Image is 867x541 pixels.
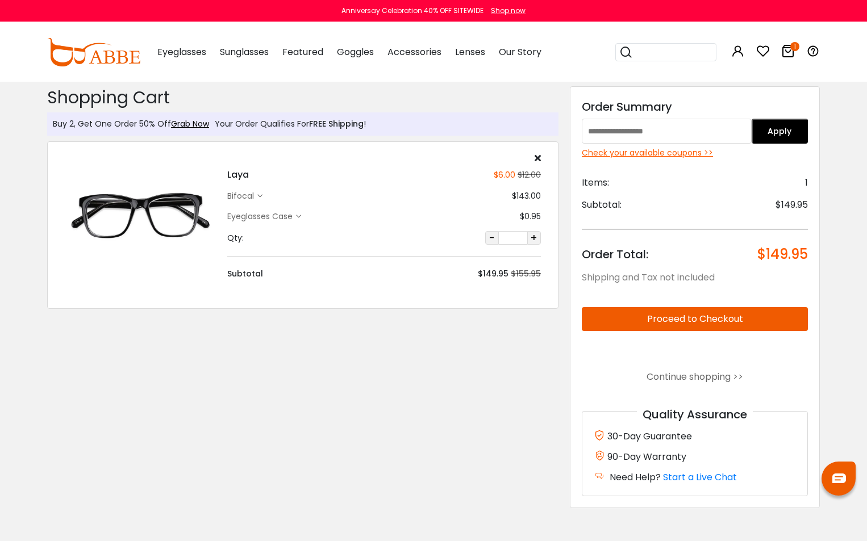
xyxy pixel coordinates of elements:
[610,471,661,484] span: Need Help?
[485,6,526,15] a: Shop now
[227,211,296,223] div: Eyeglasses Case
[647,370,743,383] a: Continue shopping >>
[337,45,374,58] span: Goggles
[663,471,737,484] a: Start a Live Chat
[832,473,846,483] img: chat
[757,246,808,262] span: $149.95
[582,246,648,262] span: Order Total:
[594,429,796,443] div: 30-Day Guarantee
[752,119,808,144] button: Apply
[582,147,808,159] div: Check your available coupons >>
[790,42,799,51] i: 1
[47,87,558,108] h2: Shopping Cart
[53,118,209,130] div: Buy 2, Get One Order 50% Off
[309,118,364,129] span: FREE Shipping
[781,47,795,60] a: 1
[491,6,526,16] div: Shop now
[220,45,269,58] span: Sunglasses
[511,268,541,280] div: $155.95
[455,45,485,58] span: Lenses
[478,268,508,280] div: $149.95
[227,168,249,182] h4: Laya
[637,406,753,422] span: Quality Assurance
[227,232,244,244] div: Qty:
[805,176,808,190] span: 1
[582,98,808,115] div: Order Summary
[494,169,515,181] div: $6.00
[582,271,808,284] div: Shipping and Tax not included
[157,45,206,58] span: Eyeglasses
[582,340,808,360] iframe: PayPal
[512,190,541,202] div: $143.00
[387,45,441,58] span: Accessories
[209,118,366,130] div: Your Order Qualifies For !
[47,38,140,66] img: abbeglasses.com
[499,45,541,58] span: Our Story
[171,118,209,129] a: Grab Now
[594,449,796,464] div: 90-Day Warranty
[282,45,323,58] span: Featured
[515,169,541,181] div: $12.00
[227,190,257,202] div: bifocal
[582,307,808,331] button: Proceed to Checkout
[65,179,216,254] img: Laya
[485,231,499,245] button: -
[582,198,622,212] span: Subtotal:
[582,176,609,190] span: Items:
[527,231,541,245] button: +
[520,211,541,223] div: $0.95
[341,6,483,16] div: Anniversay Celebration 40% OFF SITEWIDE
[227,268,263,280] div: Subtotal
[776,198,808,212] span: $149.95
